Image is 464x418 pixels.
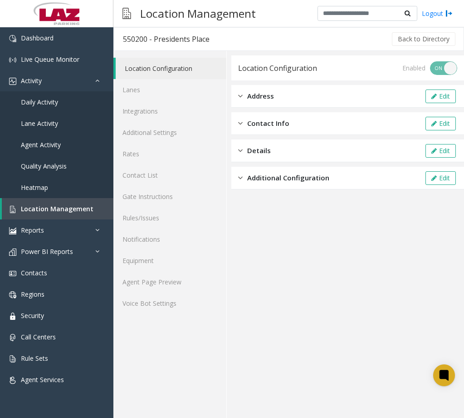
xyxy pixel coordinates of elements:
img: 'icon' [9,377,16,384]
span: Live Queue Monitor [21,55,79,64]
button: Edit [425,117,456,130]
button: Edit [425,144,456,158]
span: Lane Activity [21,119,58,128]
img: closed [238,173,243,183]
img: closed [238,118,243,129]
div: Location Configuration [238,62,317,74]
a: Integrations [113,100,226,122]
span: Additional Configuration [247,173,329,183]
a: Agent Page Preview [113,271,226,293]
img: 'icon' [9,355,16,363]
a: Rates [113,143,226,164]
img: logout [445,9,453,18]
a: Gate Instructions [113,186,226,207]
span: Contacts [21,269,47,277]
img: 'icon' [9,78,16,85]
img: 'icon' [9,35,16,42]
a: Additional Settings [113,122,226,143]
span: Call Centers [21,333,56,341]
a: Location Configuration [116,58,226,79]
span: Contact Info [247,118,289,129]
img: closed [238,91,243,101]
button: Edit [425,90,456,103]
span: Power BI Reports [21,247,73,256]
img: 'icon' [9,227,16,234]
span: Address [247,91,274,101]
img: 'icon' [9,249,16,256]
span: Agent Activity [21,140,61,149]
img: 'icon' [9,291,16,299]
a: Lanes [113,79,226,100]
img: 'icon' [9,270,16,277]
a: Notifications [113,229,226,250]
span: Dashboard [21,34,54,42]
a: Location Management [2,198,113,219]
span: Daily Activity [21,98,58,106]
img: 'icon' [9,334,16,341]
span: Heatmap [21,183,48,192]
a: Equipment [113,250,226,271]
span: Agent Services [21,375,64,384]
button: Edit [425,171,456,185]
a: Logout [422,9,453,18]
a: Rules/Issues [113,207,226,229]
img: 'icon' [9,313,16,320]
span: Location Management [21,204,93,213]
span: Regions [21,290,44,299]
a: Voice Bot Settings [113,293,226,314]
div: 550200 - Presidents Place [123,33,210,45]
span: Security [21,311,44,320]
span: Rule Sets [21,354,48,363]
span: Activity [21,76,42,85]
div: Enabled [402,63,425,73]
img: pageIcon [122,2,131,25]
button: Back to Directory [392,32,455,46]
img: 'icon' [9,206,16,213]
span: Details [247,145,271,156]
span: Quality Analysis [21,162,67,170]
span: Reports [21,226,44,234]
img: 'icon' [9,56,16,64]
img: closed [238,145,243,156]
a: Contact List [113,164,226,186]
h3: Location Management [136,2,260,25]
